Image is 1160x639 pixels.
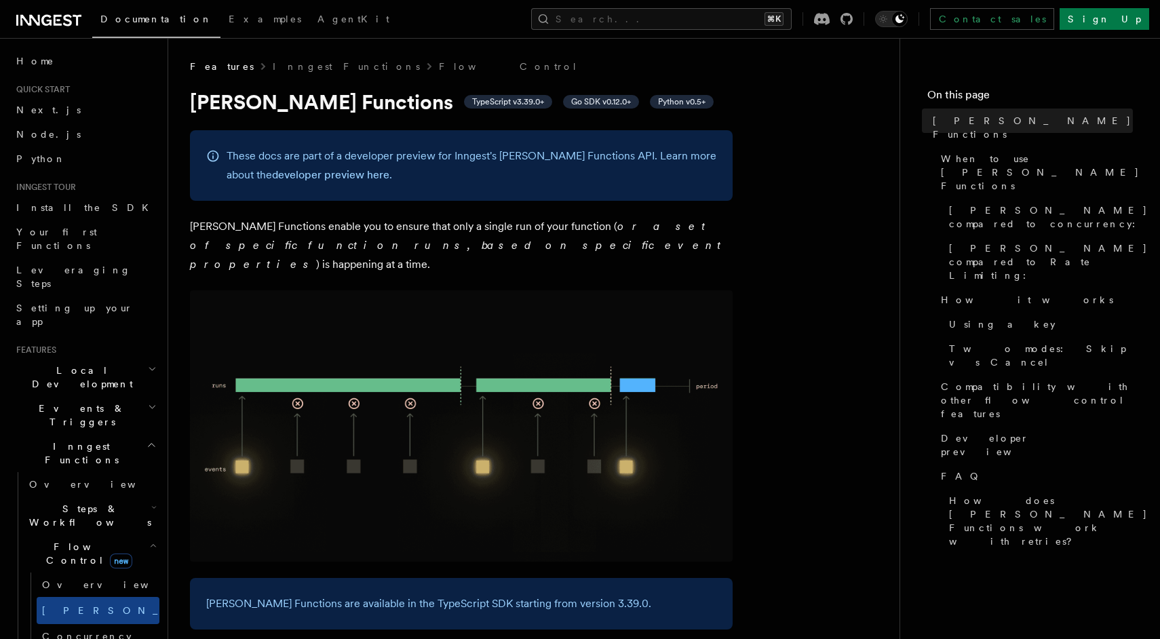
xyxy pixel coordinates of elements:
[941,431,1133,459] span: Developer preview
[37,597,159,624] a: [PERSON_NAME]
[439,60,578,73] a: Flow Control
[309,4,398,37] a: AgentKit
[24,497,159,535] button: Steps & Workflows
[24,502,151,529] span: Steps & Workflows
[933,114,1133,141] span: [PERSON_NAME] Functions
[11,147,159,171] a: Python
[11,440,147,467] span: Inngest Functions
[11,220,159,258] a: Your first Functions
[941,380,1133,421] span: Compatibility with other flow control features
[227,147,716,185] p: These docs are part of a developer preview for Inngest's [PERSON_NAME] Functions API. Learn more ...
[37,573,159,597] a: Overview
[11,182,76,193] span: Inngest tour
[16,202,157,213] span: Install the SDK
[1060,8,1149,30] a: Sign Up
[935,374,1133,426] a: Compatibility with other flow control features
[190,290,733,562] img: Singleton Functions only process one run at a time.
[11,122,159,147] a: Node.js
[944,236,1133,288] a: [PERSON_NAME] compared to Rate Limiting:
[100,14,212,24] span: Documentation
[944,312,1133,336] a: Using a key
[935,464,1133,488] a: FAQ
[472,96,544,107] span: TypeScript v3.39.0+
[949,317,1056,331] span: Using a key
[190,220,727,271] em: or a set of specific function runs, based on specific event properties
[11,296,159,334] a: Setting up your app
[875,11,908,27] button: Toggle dark mode
[317,14,389,24] span: AgentKit
[935,147,1133,198] a: When to use [PERSON_NAME] Functions
[29,479,169,490] span: Overview
[949,494,1148,548] span: How does [PERSON_NAME] Functions work with retries?
[42,605,241,616] span: [PERSON_NAME]
[190,60,254,73] span: Features
[16,104,81,115] span: Next.js
[11,98,159,122] a: Next.js
[927,87,1133,109] h4: On this page
[92,4,220,38] a: Documentation
[944,198,1133,236] a: [PERSON_NAME] compared to concurrency:
[272,168,389,181] a: developer preview here
[11,396,159,434] button: Events & Triggers
[24,535,159,573] button: Flow Controlnew
[110,554,132,568] span: new
[42,579,182,590] span: Overview
[11,258,159,296] a: Leveraging Steps
[930,8,1054,30] a: Contact sales
[765,12,784,26] kbd: ⌘K
[190,90,733,114] h1: [PERSON_NAME] Functions
[941,293,1113,307] span: How it works
[949,241,1148,282] span: [PERSON_NAME] compared to Rate Limiting:
[944,488,1133,554] a: How does [PERSON_NAME] Functions work with retries?
[273,60,420,73] a: Inngest Functions
[206,594,716,613] p: [PERSON_NAME] Functions are available in the TypeScript SDK starting from version 3.39.0.
[11,84,70,95] span: Quick start
[16,54,54,68] span: Home
[941,152,1140,193] span: When to use [PERSON_NAME] Functions
[190,217,733,274] p: [PERSON_NAME] Functions enable you to ensure that only a single run of your function ( ) is happe...
[571,96,631,107] span: Go SDK v0.12.0+
[11,402,148,429] span: Events & Triggers
[11,434,159,472] button: Inngest Functions
[944,336,1133,374] a: Two modes: Skip vs Cancel
[935,426,1133,464] a: Developer preview
[531,8,792,30] button: Search...⌘K
[16,265,131,289] span: Leveraging Steps
[941,469,985,483] span: FAQ
[11,345,56,355] span: Features
[24,540,149,567] span: Flow Control
[24,472,159,497] a: Overview
[11,195,159,220] a: Install the SDK
[16,303,133,327] span: Setting up your app
[658,96,705,107] span: Python v0.5+
[11,49,159,73] a: Home
[11,358,159,396] button: Local Development
[16,129,81,140] span: Node.js
[11,364,148,391] span: Local Development
[229,14,301,24] span: Examples
[220,4,309,37] a: Examples
[16,153,66,164] span: Python
[949,204,1148,231] span: [PERSON_NAME] compared to concurrency:
[927,109,1133,147] a: [PERSON_NAME] Functions
[935,288,1133,312] a: How it works
[16,227,97,251] span: Your first Functions
[949,342,1133,369] span: Two modes: Skip vs Cancel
